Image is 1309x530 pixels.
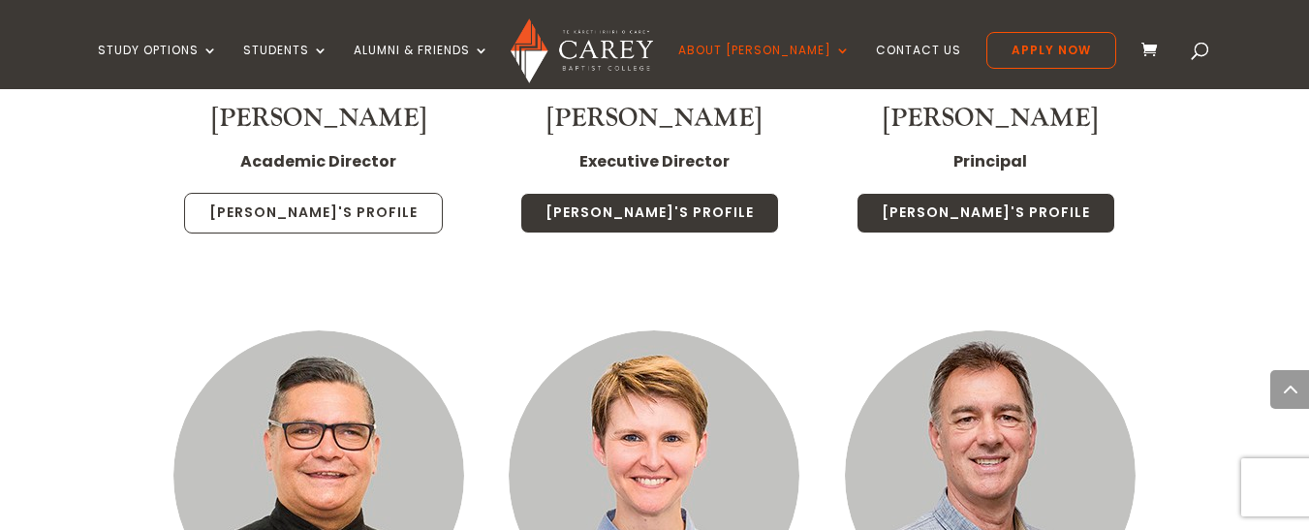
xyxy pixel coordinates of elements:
[857,193,1115,234] a: [PERSON_NAME]'s Profile
[546,102,762,135] a: [PERSON_NAME]
[354,44,489,89] a: Alumni & Friends
[883,102,1098,135] a: [PERSON_NAME]
[511,18,653,83] img: Carey Baptist College
[953,150,1027,172] strong: Principal
[240,150,396,172] strong: Academic Director
[184,193,443,234] a: [PERSON_NAME]'s Profile
[520,193,779,234] a: [PERSON_NAME]'s Profile
[876,44,961,89] a: Contact Us
[243,44,328,89] a: Students
[98,44,218,89] a: Study Options
[579,150,730,172] strong: Executive Director
[678,44,851,89] a: About [PERSON_NAME]
[211,102,426,135] a: [PERSON_NAME]
[986,32,1116,69] a: Apply Now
